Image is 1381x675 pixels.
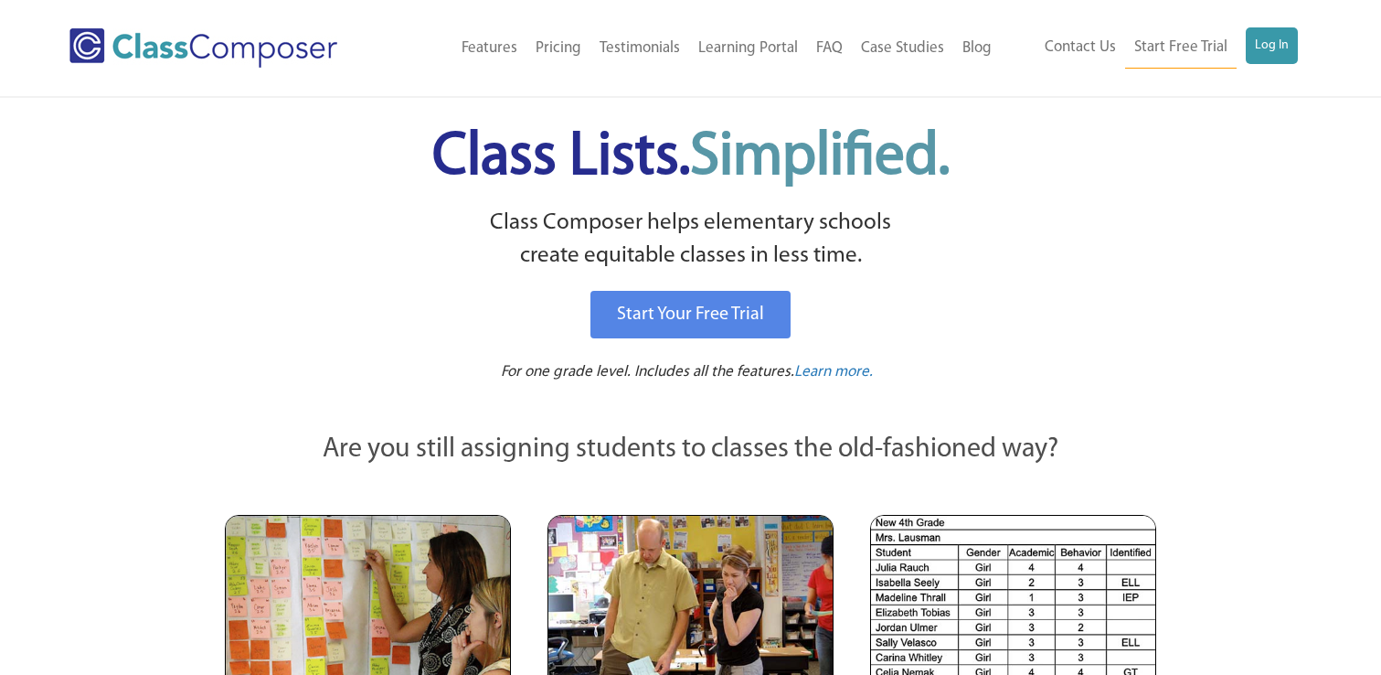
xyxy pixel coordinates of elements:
[501,364,794,380] span: For one grade level. Includes all the features.
[794,364,873,380] span: Learn more.
[394,28,1002,69] nav: Header Menu
[222,207,1160,273] p: Class Composer helps elementary schools create equitable classes in less time.
[690,128,950,187] span: Simplified.
[1001,27,1298,69] nav: Header Menu
[590,291,791,338] a: Start Your Free Trial
[69,28,337,68] img: Class Composer
[225,430,1157,470] p: Are you still assigning students to classes the old-fashioned way?
[807,28,852,69] a: FAQ
[794,361,873,384] a: Learn more.
[1246,27,1298,64] a: Log In
[852,28,953,69] a: Case Studies
[432,128,950,187] span: Class Lists.
[689,28,807,69] a: Learning Portal
[526,28,590,69] a: Pricing
[1125,27,1237,69] a: Start Free Trial
[590,28,689,69] a: Testimonials
[1036,27,1125,68] a: Contact Us
[617,305,764,324] span: Start Your Free Trial
[452,28,526,69] a: Features
[953,28,1001,69] a: Blog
